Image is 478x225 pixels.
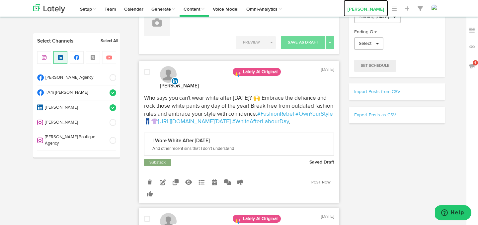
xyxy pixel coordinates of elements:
[469,62,475,69] img: announcements_off.svg
[33,38,97,45] a: Select Channels
[321,214,334,219] time: [DATE]
[236,36,267,49] button: Preview
[160,66,177,83] img: avatar_blank.jpg
[354,29,439,35] p: Ending On:
[473,60,478,65] span: 4
[354,113,396,117] a: Export Posts as CSV
[321,67,334,72] time: [DATE]
[354,60,396,72] button: Set Schedule
[144,95,335,117] span: Who says you can't wear white after [DATE]? 🙌 Embrace the defiance and rock those white pants any...
[308,178,334,187] a: Post Now
[295,111,333,117] a: #OwnYourStyle
[44,90,105,96] span: I Am [PERSON_NAME]
[232,119,289,125] a: #WhiteAfterLabourDay
[33,4,65,13] img: logo_lately_bg_light.svg
[233,215,281,223] span: Lately AI Original
[101,38,118,45] a: Select All
[359,15,389,19] span: Starting [DATE]
[234,71,241,78] img: sparkles.png
[234,218,241,225] img: sparkles.png
[43,120,105,126] span: [PERSON_NAME]
[359,41,371,46] span: Select
[160,83,199,88] strong: [PERSON_NAME]
[44,75,105,81] span: [PERSON_NAME] Agency
[431,4,440,13] img: OhcUycdS6u5e6MDkMfFl
[354,89,400,94] a: Import Posts from CSV
[144,119,158,125] span: 👖👚
[43,105,105,111] span: [PERSON_NAME]
[309,160,334,165] strong: Saved Draft
[158,119,231,125] a: [URL][DOMAIN_NAME][DATE]
[233,68,281,76] span: Lately AI Original
[152,147,234,151] p: And other recent sins that I don't understand
[171,77,179,85] img: linkedin.svg
[152,138,234,143] p: I Wore White After [DATE]
[289,119,290,125] span: ,
[43,134,105,147] span: [PERSON_NAME] Boutique Agency
[281,36,325,49] button: Save As Draft
[469,27,475,34] img: keywords_off.svg
[361,64,389,68] span: Set Schedule
[257,111,294,117] a: #FashionRebel
[435,205,471,222] iframe: Opens a widget where you can find more information
[469,44,475,50] img: links_off.svg
[148,159,167,166] a: Substack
